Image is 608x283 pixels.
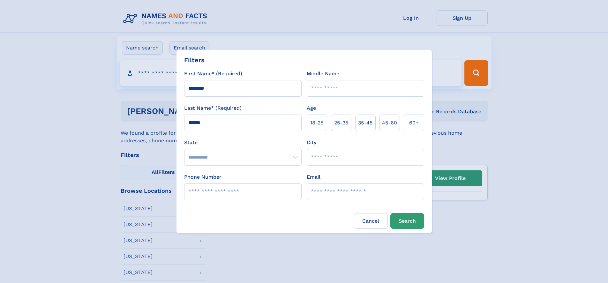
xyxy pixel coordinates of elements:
span: 25‑35 [334,119,348,127]
label: Email [307,173,320,181]
label: Last Name* (Required) [184,104,242,112]
label: City [307,139,316,146]
label: Phone Number [184,173,221,181]
span: 18‑25 [310,119,323,127]
span: 45‑60 [382,119,397,127]
label: Middle Name [307,70,339,78]
label: Cancel [354,213,388,229]
label: State [184,139,302,146]
button: Search [390,213,424,229]
span: 60+ [409,119,419,127]
span: 35‑45 [358,119,372,127]
label: Age [307,104,316,112]
div: Filters [184,55,205,65]
label: First Name* (Required) [184,70,242,78]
